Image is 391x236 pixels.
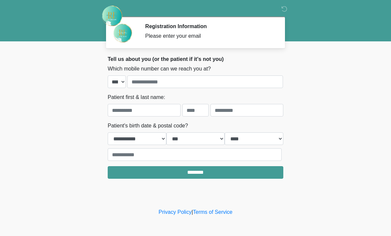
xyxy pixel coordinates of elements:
label: Which mobile number can we reach you at? [108,65,211,73]
a: Privacy Policy [159,209,192,215]
label: Patient's birth date & postal code? [108,122,188,130]
img: Agent Avatar [113,23,133,43]
div: Please enter your email [145,32,273,40]
h2: Tell us about you (or the patient if it's not you) [108,56,283,62]
a: | [192,209,193,215]
a: Terms of Service [193,209,232,215]
img: Rehydrate Aesthetics & Wellness Logo [101,5,123,27]
label: Patient first & last name: [108,93,165,101]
